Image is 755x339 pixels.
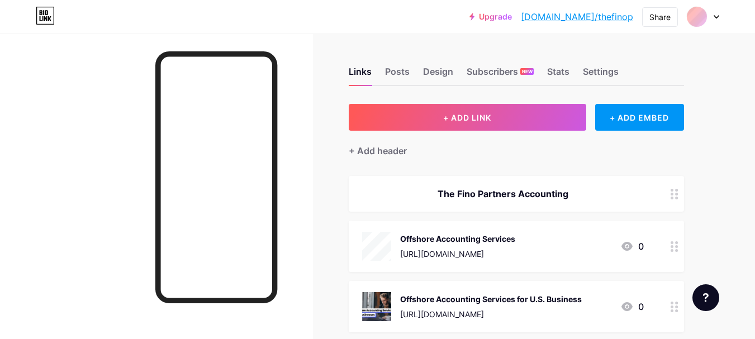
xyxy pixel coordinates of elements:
[362,187,644,200] div: The Fino Partners Accounting
[620,240,644,253] div: 0
[620,300,644,313] div: 0
[423,65,453,85] div: Design
[595,104,684,131] div: + ADD EMBED
[583,65,619,85] div: Settings
[400,308,582,320] div: [URL][DOMAIN_NAME]
[443,113,491,122] span: + ADD LINK
[362,292,391,321] img: Offshore Accounting Services for U.S. Business
[467,65,534,85] div: Subscribers
[400,233,515,245] div: Offshore Accounting Services
[469,12,512,21] a: Upgrade
[547,65,569,85] div: Stats
[349,65,372,85] div: Links
[400,293,582,305] div: Offshore Accounting Services for U.S. Business
[522,68,533,75] span: NEW
[400,248,515,260] div: [URL][DOMAIN_NAME]
[649,11,671,23] div: Share
[349,104,586,131] button: + ADD LINK
[349,144,407,157] div: + Add header
[385,65,410,85] div: Posts
[521,10,633,23] a: [DOMAIN_NAME]/thefinop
